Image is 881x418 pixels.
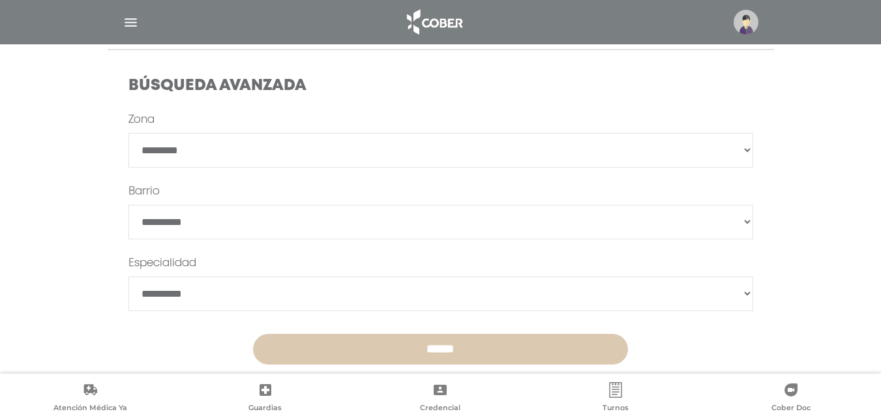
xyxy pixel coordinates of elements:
[128,77,753,96] h4: Búsqueda Avanzada
[128,184,160,200] label: Barrio
[603,403,629,415] span: Turnos
[128,112,155,128] label: Zona
[353,382,528,415] a: Credencial
[420,403,460,415] span: Credencial
[178,382,353,415] a: Guardias
[248,403,282,415] span: Guardias
[734,10,758,35] img: profile-placeholder.svg
[528,382,704,415] a: Turnos
[53,403,127,415] span: Atención Médica Ya
[123,14,139,31] img: Cober_menu-lines-white.svg
[128,256,196,271] label: Especialidad
[3,382,178,415] a: Atención Médica Ya
[703,382,878,415] a: Cober Doc
[771,403,811,415] span: Cober Doc
[400,7,468,38] img: logo_cober_home-white.png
